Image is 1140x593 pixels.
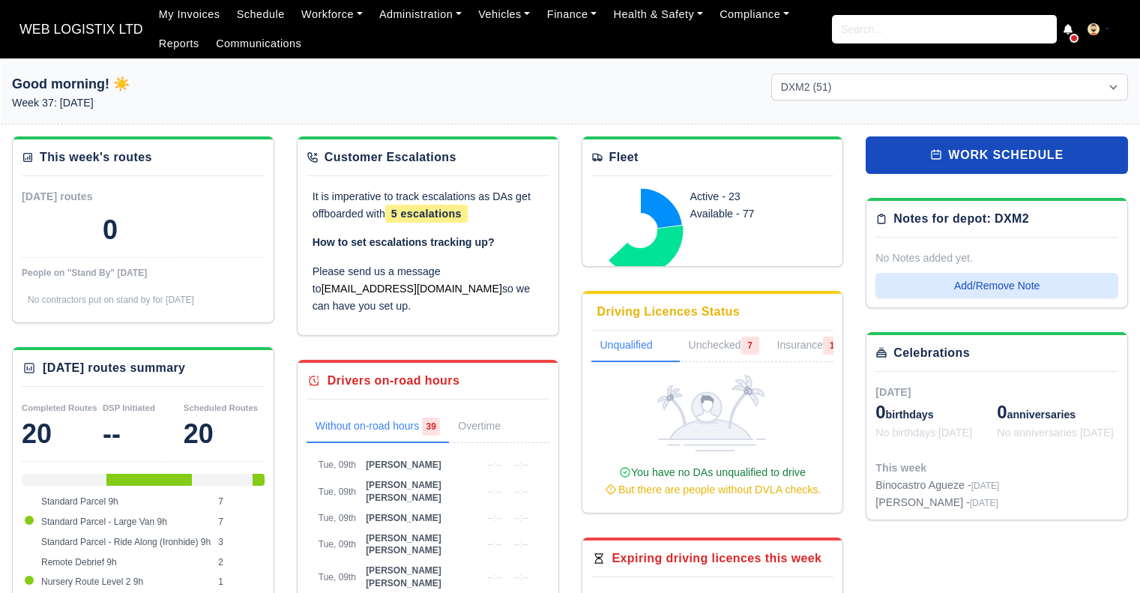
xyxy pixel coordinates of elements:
span: Tue, 09th [319,513,356,523]
a: Communications [208,29,310,58]
td: 7 [214,492,265,512]
div: Drivers on-road hours [328,372,459,390]
a: Insurance [768,331,850,362]
div: Notes for depot: DXM2 [893,210,1029,228]
span: No contractors put on stand by for [DATE] [28,295,194,305]
span: --:-- [513,539,528,550]
span: --:-- [513,487,528,497]
span: No anniversaries [DATE] [997,427,1114,439]
a: WEB LOGISTIX LTD [12,15,151,44]
button: Add/Remove Note [875,273,1118,298]
span: [DATE] [875,386,911,398]
div: Customer Escalations [325,148,456,166]
div: People on "Stand By" [DATE] [22,267,265,279]
div: Standard Parcel - Large Van 9h [106,474,191,486]
span: No birthdays [DATE] [875,427,972,439]
small: DSP Initiated [103,403,155,412]
h1: Good morning! ☀️ [12,73,369,94]
span: Tue, 09th [319,460,356,470]
span: 0 [997,402,1007,422]
p: It is imperative to track escalations as DAs get offboarded with [313,188,543,223]
div: Driving Licences Status [597,303,741,321]
span: [PERSON_NAME] [PERSON_NAME] [366,565,441,589]
span: Standard Parcel 9h [41,496,118,507]
span: [PERSON_NAME] [366,460,441,470]
p: Please send us a message to so we can have you set up. [313,263,543,314]
span: 39 [422,418,440,436]
span: [DATE] [971,481,1000,491]
span: --:-- [487,539,501,550]
span: Nursery Route Level 2 9h [41,577,143,587]
div: [DATE] routes summary [43,359,185,377]
small: Completed Routes [22,403,97,412]
span: 1 [823,337,841,355]
span: Standard Parcel - Ride Along (Ironhide) 9h [41,537,211,547]
span: Tue, 09th [319,539,356,550]
td: 7 [214,512,265,532]
td: 1 [214,572,265,592]
div: -- [103,419,184,449]
span: [PERSON_NAME] [PERSON_NAME] [366,480,441,503]
div: Expiring driving licences this week [612,550,822,568]
span: WEB LOGISTIX LTD [12,14,151,44]
a: Without on-road hours [307,412,450,443]
span: --:-- [487,572,501,583]
input: Search... [832,15,1057,43]
small: Scheduled Routes [184,403,258,412]
div: 20 [22,419,103,449]
div: Available - 77 [690,205,812,223]
span: Remote Debrief 9h [41,557,117,568]
a: Overtime [449,412,531,443]
div: 0 [103,215,118,245]
a: work schedule [866,136,1128,174]
span: --:-- [487,513,501,523]
div: But there are people without DVLA checks. [597,481,828,499]
a: Unqualified [591,331,680,362]
p: Week 37: [DATE] [12,94,369,112]
div: Nursery Route Level 2 9h [253,474,265,486]
div: This week's routes [40,148,152,166]
div: You have no DAs unqualified to drive [597,464,828,499]
span: Tue, 09th [319,572,356,583]
span: --:-- [513,572,528,583]
div: [DATE] routes [22,188,143,205]
span: --:-- [487,487,501,497]
a: Unchecked [680,331,768,362]
span: Tue, 09th [319,487,356,497]
div: [PERSON_NAME] - [875,494,999,511]
div: birthdays [875,400,997,424]
span: Standard Parcel - Large Van 9h [41,517,167,527]
span: [DATE] [970,498,998,508]
span: 7 [741,337,759,355]
td: 3 [214,532,265,553]
p: How to set escalations tracking up? [313,234,543,251]
div: Fleet [609,148,639,166]
div: Standard Parcel - Ride Along (Ironhide) 9h [192,474,229,486]
span: --:-- [513,460,528,470]
div: Binocastro Agueze - [875,477,999,494]
span: 5 escalations [385,205,468,223]
span: This week [875,462,926,474]
td: 2 [214,553,265,573]
a: Reports [151,29,208,58]
div: Celebrations [893,344,970,362]
span: --:-- [513,513,528,523]
div: anniversaries [997,400,1118,424]
div: Active - 23 [690,188,812,205]
div: 20 [184,419,265,449]
a: [EMAIL_ADDRESS][DOMAIN_NAME] [322,283,502,295]
span: [PERSON_NAME] [366,513,441,523]
span: --:-- [487,460,501,470]
span: [PERSON_NAME] [PERSON_NAME] [366,533,441,556]
div: No Notes added yet. [875,250,1118,267]
div: Remote Debrief 9h [228,474,252,486]
div: Standard Parcel 9h [22,474,106,486]
span: 0 [875,402,885,422]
